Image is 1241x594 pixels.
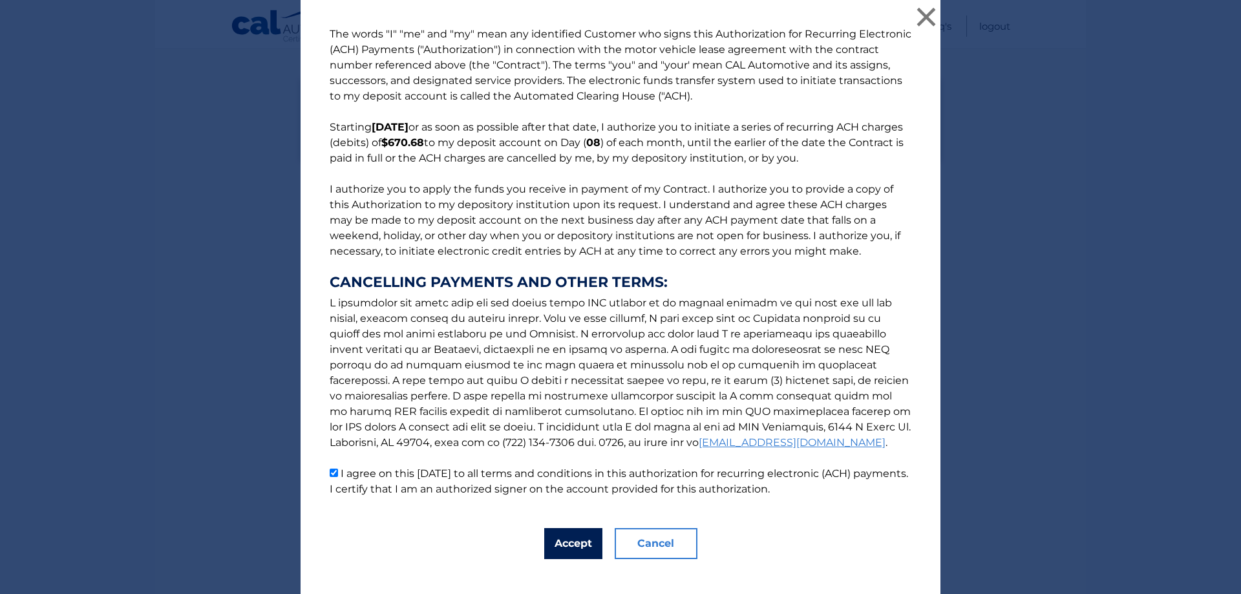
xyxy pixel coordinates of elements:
button: × [913,4,939,30]
b: $670.68 [381,136,424,149]
b: 08 [586,136,600,149]
button: Accept [544,528,602,559]
p: The words "I" "me" and "my" mean any identified Customer who signs this Authorization for Recurri... [317,27,924,497]
strong: CANCELLING PAYMENTS AND OTHER TERMS: [330,275,911,290]
b: [DATE] [372,121,408,133]
a: [EMAIL_ADDRESS][DOMAIN_NAME] [699,436,886,449]
button: Cancel [615,528,697,559]
label: I agree on this [DATE] to all terms and conditions in this authorization for recurring electronic... [330,467,908,495]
